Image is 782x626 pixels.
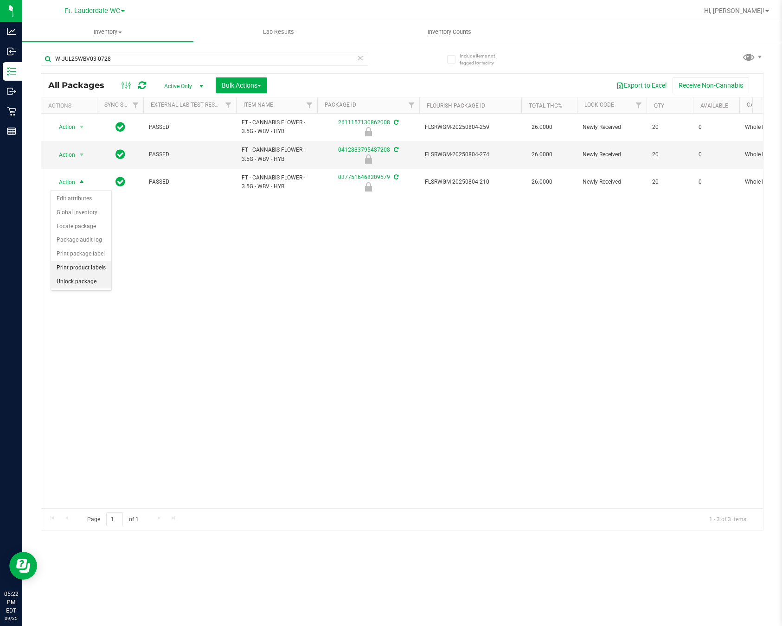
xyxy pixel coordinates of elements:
[4,590,18,615] p: 05:22 PM EDT
[529,102,562,109] a: Total THC%
[104,102,140,108] a: Sync Status
[64,7,120,15] span: Ft. Lauderdale WC
[364,22,535,42] a: Inventory Counts
[527,121,557,134] span: 26.0000
[673,77,749,93] button: Receive Non-Cannabis
[51,148,76,161] span: Action
[216,77,267,93] button: Bulk Actions
[584,102,614,108] a: Lock Code
[427,102,485,109] a: Flourish Package ID
[699,150,734,159] span: 0
[51,176,76,189] span: Action
[392,119,398,126] span: Sync from Compliance System
[652,123,687,132] span: 20
[51,121,76,134] span: Action
[115,121,125,134] span: In Sync
[425,150,516,159] span: FLSRWGM-20250804-274
[48,80,114,90] span: All Packages
[404,97,419,113] a: Filter
[222,82,261,89] span: Bulk Actions
[193,22,365,42] a: Lab Results
[583,150,641,159] span: Newly Received
[149,123,231,132] span: PASSED
[221,97,236,113] a: Filter
[76,148,88,161] span: select
[9,552,37,580] iframe: Resource center
[316,154,421,164] div: Newly Received
[699,178,734,186] span: 0
[242,118,312,136] span: FT - CANNABIS FLOWER - 3.5G - WBV - HYB
[244,102,273,108] a: Item Name
[242,146,312,163] span: FT - CANNABIS FLOWER - 3.5G - WBV - HYB
[338,119,390,126] a: 2611157130862008
[702,512,754,526] span: 1 - 3 of 3 items
[460,52,506,66] span: Include items not tagged for facility
[76,176,88,189] span: select
[425,178,516,186] span: FLSRWGM-20250804-210
[325,102,356,108] a: Package ID
[51,261,111,275] li: Print product labels
[7,87,16,96] inline-svg: Outbound
[583,123,641,132] span: Newly Received
[79,512,146,527] span: Page of 1
[7,47,16,56] inline-svg: Inbound
[51,192,111,206] li: Edit attributes
[527,148,557,161] span: 26.0000
[338,147,390,153] a: 0412883795487208
[699,123,734,132] span: 0
[302,97,317,113] a: Filter
[149,178,231,186] span: PASSED
[151,102,224,108] a: External Lab Test Result
[704,7,764,14] span: Hi, [PERSON_NAME]!
[48,102,93,109] div: Actions
[149,150,231,159] span: PASSED
[583,178,641,186] span: Newly Received
[22,28,193,36] span: Inventory
[51,275,111,289] li: Unlock package
[106,512,123,527] input: 1
[51,206,111,220] li: Global inventory
[41,52,368,66] input: Search Package ID, Item Name, SKU, Lot or Part Number...
[7,67,16,76] inline-svg: Inventory
[4,615,18,622] p: 09/25
[51,247,111,261] li: Print package label
[115,175,125,188] span: In Sync
[7,27,16,36] inline-svg: Analytics
[392,174,398,180] span: Sync from Compliance System
[392,147,398,153] span: Sync from Compliance System
[22,22,193,42] a: Inventory
[425,123,516,132] span: FLSRWGM-20250804-259
[7,127,16,136] inline-svg: Reports
[51,220,111,234] li: Locate package
[654,102,664,109] a: Qty
[115,148,125,161] span: In Sync
[527,175,557,189] span: 26.0000
[128,97,143,113] a: Filter
[700,102,728,109] a: Available
[250,28,307,36] span: Lab Results
[316,127,421,136] div: Newly Received
[316,182,421,192] div: Newly Received
[652,178,687,186] span: 20
[357,52,364,64] span: Clear
[338,174,390,180] a: 0377516468209579
[415,28,484,36] span: Inventory Counts
[51,233,111,247] li: Package audit log
[652,150,687,159] span: 20
[610,77,673,93] button: Export to Excel
[747,102,774,108] a: Category
[631,97,647,113] a: Filter
[7,107,16,116] inline-svg: Retail
[76,121,88,134] span: select
[242,173,312,191] span: FT - CANNABIS FLOWER - 3.5G - WBV - HYB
